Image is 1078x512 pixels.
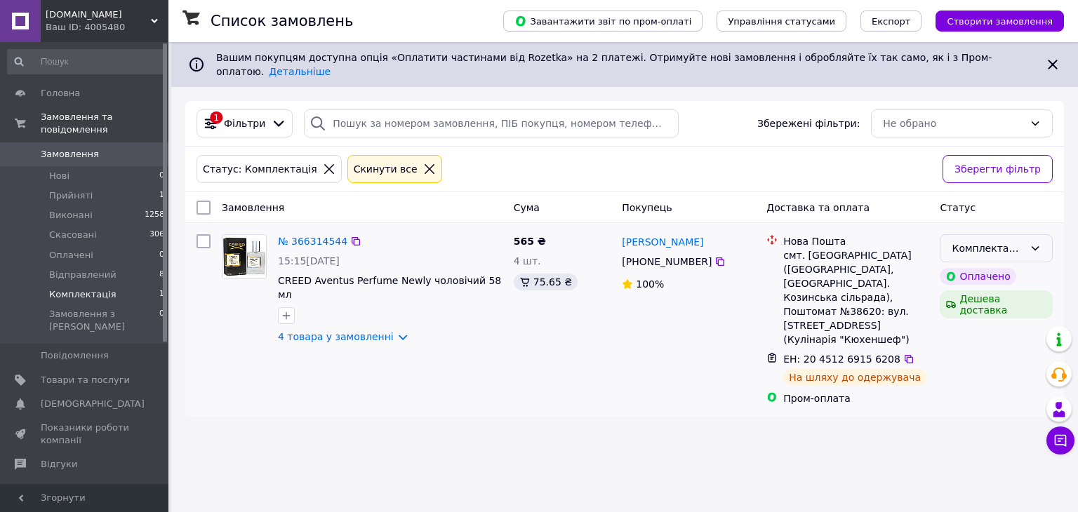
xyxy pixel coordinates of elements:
[49,249,93,262] span: Оплачені
[278,236,347,247] a: № 366314544
[222,202,284,213] span: Замовлення
[41,349,109,362] span: Повідомлення
[304,109,678,137] input: Пошук за номером замовлення, ПІБ покупця, номером телефону, Email, номером накладної
[514,15,691,27] span: Завантажити звіт по пром-оплаті
[860,11,922,32] button: Експорт
[49,170,69,182] span: Нові
[200,161,320,177] div: Статус: Комплектація
[783,353,900,365] span: ЕН: 20 4512 6915 6208
[224,116,265,130] span: Фільтри
[49,288,116,301] span: Комплектація
[269,66,331,77] a: Детальніше
[145,209,164,222] span: 1258
[159,189,164,202] span: 1
[947,16,1053,27] span: Створити замовлення
[7,49,166,74] input: Пошук
[41,111,168,136] span: Замовлення та повідомлення
[159,308,164,333] span: 0
[940,202,976,213] span: Статус
[622,235,703,249] a: [PERSON_NAME]
[49,209,93,222] span: Виконані
[717,11,846,32] button: Управління статусами
[783,391,929,405] div: Пром-оплата
[41,87,80,100] span: Головна
[278,331,394,342] a: 4 товара у замовленні
[222,234,267,279] a: Фото товару
[41,458,77,471] span: Відгуки
[278,275,501,300] a: CREED Aventus Perfume Newly чоловічий 58 мл
[872,16,911,27] span: Експорт
[159,249,164,262] span: 0
[622,202,672,213] span: Покупець
[159,170,164,182] span: 0
[159,269,164,281] span: 8
[49,269,117,281] span: Відправлений
[936,11,1064,32] button: Створити замовлення
[41,398,145,410] span: [DEMOGRAPHIC_DATA]
[278,255,340,267] span: 15:15[DATE]
[940,268,1016,285] div: Оплачено
[211,13,353,29] h1: Список замовлень
[783,248,929,346] div: смт. [GEOGRAPHIC_DATA] ([GEOGRAPHIC_DATA], [GEOGRAPHIC_DATA]. Козинська сільрада), Поштомат №3862...
[216,52,992,77] span: Вашим покупцям доступна опція «Оплатити частинами від Rozetka» на 2 платежі. Отримуйте нові замов...
[159,288,164,301] span: 1
[757,116,860,130] span: Збережені фільтри:
[46,8,151,21] span: Aromatic.com.ua
[503,11,703,32] button: Завантажити звіт по пром-оплаті
[783,369,926,386] div: На шляху до одержувача
[514,255,541,267] span: 4 шт.
[921,15,1064,26] a: Створити замовлення
[883,116,1024,131] div: Не обрано
[41,422,130,447] span: Показники роботи компанії
[636,278,664,290] span: 100%
[149,229,164,241] span: 306
[514,274,578,290] div: 75.65 ₴
[49,189,93,202] span: Прийняті
[351,161,420,177] div: Cкинути все
[41,483,79,495] span: Покупці
[766,202,870,213] span: Доставка та оплата
[46,21,168,34] div: Ваш ID: 4005480
[49,308,159,333] span: Замовлення з [PERSON_NAME]
[49,229,97,241] span: Скасовані
[940,290,1053,318] div: Дешева доставка
[41,148,99,161] span: Замовлення
[514,202,540,213] span: Cума
[514,236,546,247] span: 565 ₴
[728,16,835,27] span: Управління статусами
[1046,426,1074,454] button: Чат з покупцем
[222,235,266,278] img: Фото товару
[41,374,130,386] span: Товари та послуги
[622,256,712,267] span: [PHONE_NUMBER]
[954,161,1041,177] span: Зберегти фільтр
[943,155,1053,183] button: Зберегти фільтр
[952,241,1024,256] div: Комплектація
[783,234,929,248] div: Нова Пошта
